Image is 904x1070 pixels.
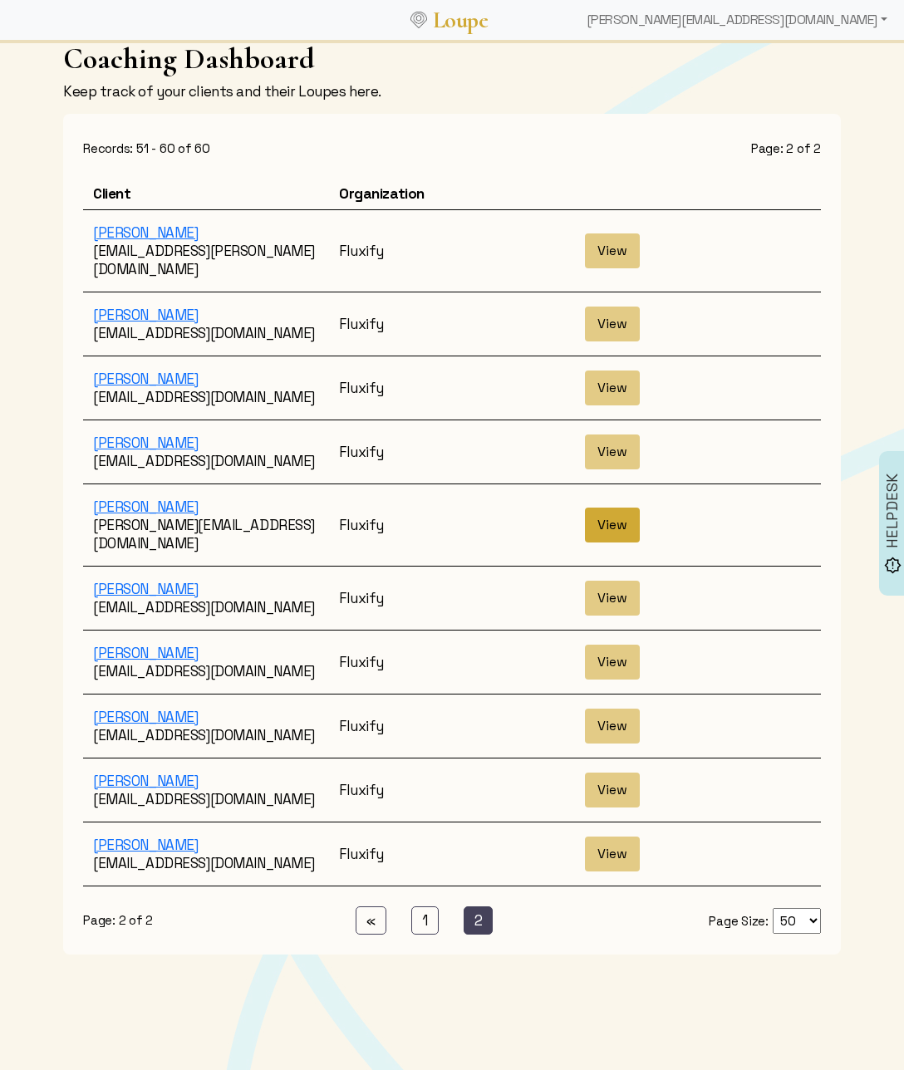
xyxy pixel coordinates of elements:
[93,772,198,790] a: [PERSON_NAME]
[83,708,329,744] div: [EMAIL_ADDRESS][DOMAIN_NAME]
[464,906,494,935] a: Current Page is 2
[53,82,851,101] p: Keep track of your clients and their Loupes here.
[366,911,376,930] span: «
[83,223,329,278] div: [EMAIL_ADDRESS][PERSON_NAME][DOMAIN_NAME]
[585,709,640,744] button: View
[585,434,640,469] button: View
[329,379,575,397] div: Fluxify
[688,908,821,934] div: Page Size:
[356,906,386,935] a: Previous Page
[329,184,575,203] div: Organization
[585,508,640,542] button: View
[83,912,216,929] div: Page: 2 of 2
[585,233,640,268] button: View
[580,3,894,37] div: [PERSON_NAME][EMAIL_ADDRESS][DOMAIN_NAME]
[83,772,329,808] div: [EMAIL_ADDRESS][DOMAIN_NAME]
[83,906,821,935] nav: Page of Results
[329,443,575,461] div: Fluxify
[83,580,329,616] div: [EMAIL_ADDRESS][DOMAIN_NAME]
[585,837,640,871] button: View
[884,557,902,574] img: brightness_alert_FILL0_wght500_GRAD0_ops.svg
[83,434,329,470] div: [EMAIL_ADDRESS][DOMAIN_NAME]
[83,644,329,680] div: [EMAIL_ADDRESS][DOMAIN_NAME]
[751,140,821,157] div: Page: 2 of 2
[83,498,329,552] div: [PERSON_NAME][EMAIL_ADDRESS][DOMAIN_NAME]
[83,836,329,872] div: [EMAIL_ADDRESS][DOMAIN_NAME]
[329,516,575,534] div: Fluxify
[93,370,198,388] a: [PERSON_NAME]
[93,306,198,324] a: [PERSON_NAME]
[83,306,329,342] div: [EMAIL_ADDRESS][DOMAIN_NAME]
[427,5,494,36] a: Loupe
[329,242,575,260] div: Fluxify
[83,370,329,406] div: [EMAIL_ADDRESS][DOMAIN_NAME]
[585,307,640,341] button: View
[329,717,575,735] div: Fluxify
[411,906,439,935] a: Go to page 1
[329,845,575,863] div: Fluxify
[329,781,575,799] div: Fluxify
[83,140,210,157] div: Records: 51 - 60 of 60
[93,708,198,726] a: [PERSON_NAME]
[53,42,851,76] h1: Coaching Dashboard
[585,581,640,616] button: View
[585,773,640,807] button: View
[585,645,640,680] button: View
[93,434,198,452] a: [PERSON_NAME]
[329,589,575,607] div: Fluxify
[329,315,575,333] div: Fluxify
[528,911,538,930] span: »
[83,184,329,203] div: Client
[518,906,548,935] a: Next Page
[93,836,198,854] a: [PERSON_NAME]
[93,223,198,242] a: [PERSON_NAME]
[329,653,575,671] div: Fluxify
[410,12,427,28] img: Loupe Logo
[93,498,198,516] a: [PERSON_NAME]
[93,580,198,598] a: [PERSON_NAME]
[585,371,640,405] button: View
[93,644,198,662] a: [PERSON_NAME]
